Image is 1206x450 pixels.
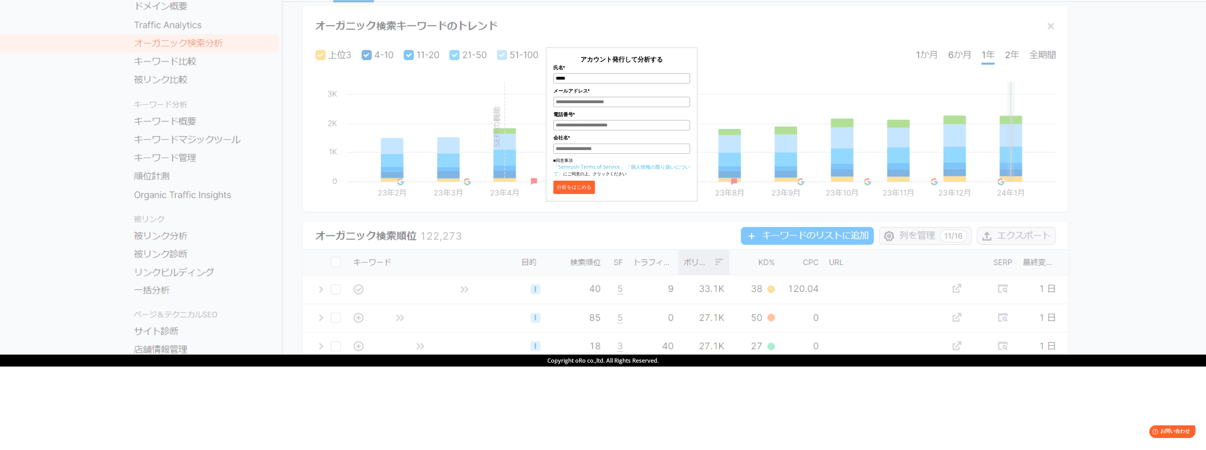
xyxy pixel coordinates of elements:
a: 「個人情報の取り扱いについて」 [553,163,690,177]
label: 電話番号* [553,111,690,118]
span: Copyright oRo co.,ltd. All Rights Reserved. [547,357,659,364]
a: 「Semrush Terms of Service」 [553,163,625,170]
iframe: Help widget launcher [1143,423,1198,442]
span: アカウント発行して分析する [580,55,663,63]
label: メールアドレス* [553,87,690,95]
button: 分析をはじめる [553,181,595,194]
p: ■同意事項 にご同意の上、クリックください [553,157,690,177]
